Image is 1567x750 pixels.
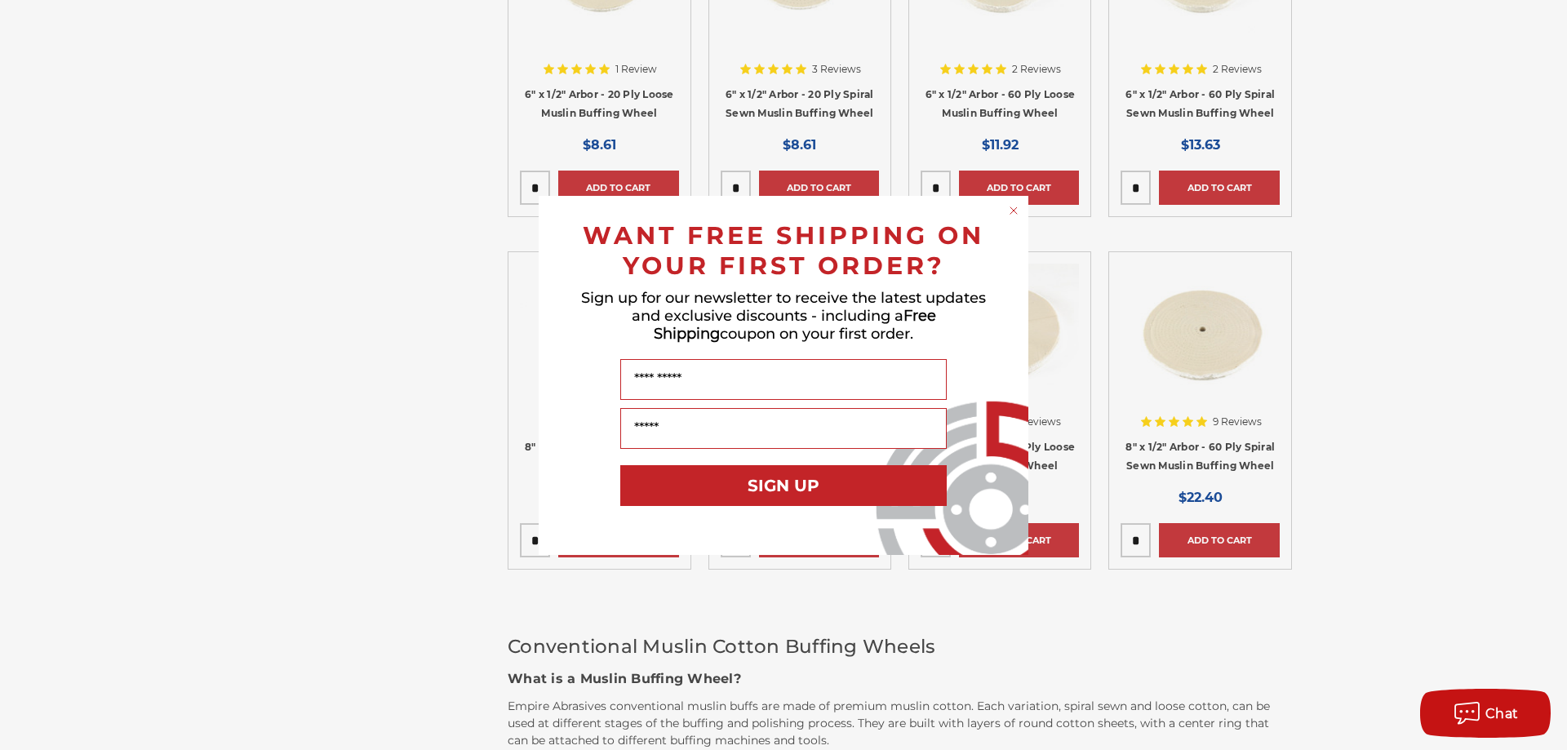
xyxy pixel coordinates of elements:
button: SIGN UP [620,465,947,506]
span: Sign up for our newsletter to receive the latest updates and exclusive discounts - including a co... [581,289,986,343]
span: Chat [1485,706,1519,721]
button: Chat [1420,689,1551,738]
button: Close dialog [1005,202,1022,219]
span: Free Shipping [654,307,936,343]
span: WANT FREE SHIPPING ON YOUR FIRST ORDER? [583,220,984,281]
